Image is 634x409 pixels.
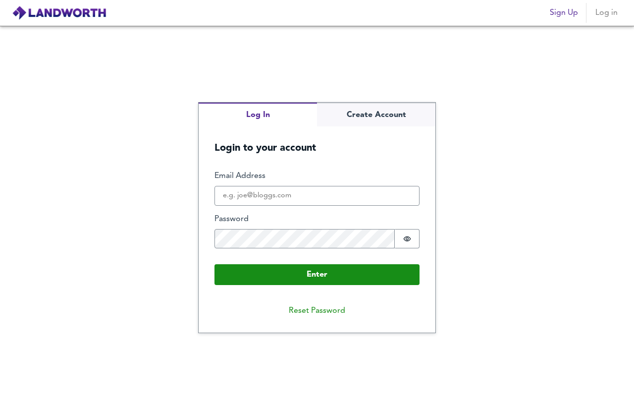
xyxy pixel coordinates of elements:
h5: Login to your account [199,126,435,155]
button: Create Account [317,103,435,127]
label: Email Address [214,171,420,182]
button: Sign Up [546,3,582,23]
button: Show password [395,229,420,249]
span: Log in [594,6,618,20]
img: logo [12,5,106,20]
button: Reset Password [281,301,353,321]
button: Log In [199,103,317,127]
input: e.g. joe@bloggs.com [214,186,420,206]
button: Log in [590,3,622,23]
span: Sign Up [550,6,578,20]
button: Enter [214,264,420,285]
label: Password [214,214,420,225]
